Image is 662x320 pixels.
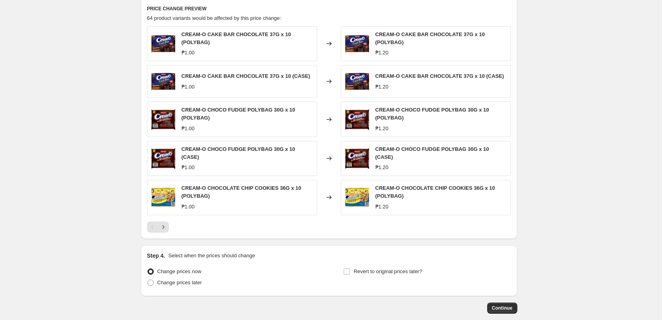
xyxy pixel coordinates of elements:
div: ₱1.20 [375,203,388,211]
img: CreamO_Cake_Bar_Choco_SWRP_Front_80x.jpg [151,69,175,93]
div: ₱1.20 [375,49,388,57]
nav: Pagination [147,222,169,233]
img: Cream-O_Choco_Chips_SWRP_Front_80x.jpg [151,185,175,209]
span: CREAM-O CHOCOLATE CHIP COOKIES 36G x 10 (POLYBAG) [182,185,301,199]
img: CreamO_Cake_Bar_Choco_SWRP_Front_80x.jpg [345,32,369,56]
span: CREAM-O CAKE BAR CHOCOLATE 37G x 10 (POLYBAG) [375,31,485,45]
div: ₱1.00 [182,125,195,133]
span: CREAM-O CHOCO FUDGE POLYBAG 30G x 10 (CASE) [182,146,295,160]
p: Select when the prices should change [168,252,255,260]
span: CREAM-O CAKE BAR CHOCOLATE 37G x 10 (POLYBAG) [182,31,291,45]
img: CreamO_Choco_Fudge_30g_SWRP_Front_80x.jpg [151,147,175,170]
div: ₱1.00 [182,83,195,91]
span: CREAM-O CHOCOLATE CHIP COOKIES 36G x 10 (POLYBAG) [375,185,495,199]
div: ₱1.20 [375,164,388,172]
span: Change prices later [157,280,202,285]
button: Next [158,222,169,233]
img: CreamO_Cake_Bar_Choco_SWRP_Front_80x.jpg [345,69,369,93]
span: 64 product variants would be affected by this price change: [147,15,281,21]
span: CREAM-O CHOCO FUDGE POLYBAG 30G x 10 (POLYBAG) [375,107,489,121]
div: ₱1.00 [182,164,195,172]
span: CREAM-O CAKE BAR CHOCOLATE 37G x 10 (CASE) [182,73,310,79]
span: Continue [492,305,513,311]
img: CreamO_Cake_Bar_Choco_SWRP_Front_80x.jpg [151,32,175,56]
img: CreamO_Choco_Fudge_30g_SWRP_Front_80x.jpg [345,147,369,170]
span: Revert to original prices later? [354,268,422,274]
span: Change prices now [157,268,201,274]
h6: PRICE CHANGE PREVIEW [147,6,511,12]
img: CreamO_Choco_Fudge_30g_SWRP_Front_80x.jpg [345,108,369,131]
div: ₱1.00 [182,203,195,211]
img: Cream-O_Choco_Chips_SWRP_Front_80x.jpg [345,185,369,209]
span: CREAM-O CHOCO FUDGE POLYBAG 30G x 10 (POLYBAG) [182,107,295,121]
div: ₱1.20 [375,125,388,133]
button: Continue [487,303,517,314]
span: CREAM-O CAKE BAR CHOCOLATE 37G x 10 (CASE) [375,73,504,79]
img: CreamO_Choco_Fudge_30g_SWRP_Front_80x.jpg [151,108,175,131]
div: ₱1.20 [375,83,388,91]
span: CREAM-O CHOCO FUDGE POLYBAG 30G x 10 (CASE) [375,146,489,160]
h2: Step 4. [147,252,165,260]
div: ₱1.00 [182,49,195,57]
